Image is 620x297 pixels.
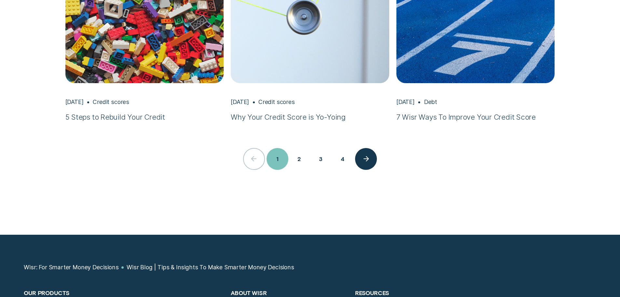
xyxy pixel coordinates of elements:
[65,98,84,106] div: [DATE]
[288,148,310,170] button: credit-scores articles page 2 link
[424,98,437,106] div: Debt
[355,148,377,170] button: credit-scores articles next page button
[24,264,118,271] a: Wisr: For Smarter Money Decisions
[65,112,224,122] h3: 5 Steps to Rebuild Your Credit
[127,264,294,271] a: Wisr Blog | Tips & Insights To Make Smarter Money Decisions
[231,112,389,122] h3: Why Your Credit Score is Yo-Yoing
[267,148,288,170] button: credit-scores articles page 1 current page
[396,112,555,122] h3: 7 Wisr Ways To Improve Your Credit Score
[332,148,353,170] button: credit-scores articles page 4 link
[310,148,332,170] button: credit-scores articles page 3 link
[396,98,415,106] div: [DATE]
[231,98,249,106] div: [DATE]
[93,98,129,106] div: Credit scores
[258,98,295,106] div: Credit scores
